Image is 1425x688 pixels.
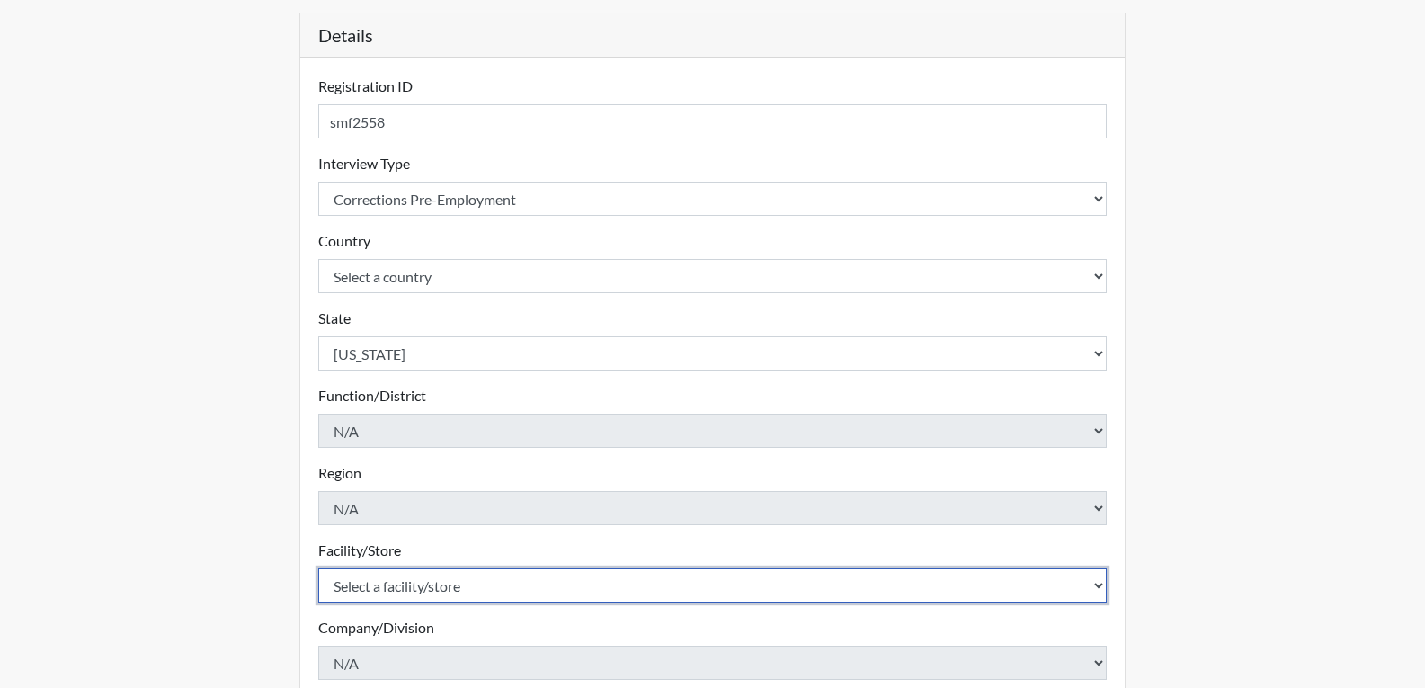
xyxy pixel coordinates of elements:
label: Function/District [318,385,426,407]
label: Country [318,230,370,252]
label: Company/Division [318,617,434,639]
h5: Details [300,13,1126,58]
label: Registration ID [318,76,413,97]
label: Interview Type [318,153,410,174]
label: Region [318,462,361,484]
label: State [318,308,351,329]
label: Facility/Store [318,540,401,561]
input: Insert a Registration ID, which needs to be a unique alphanumeric value for each interviewee [318,104,1108,138]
